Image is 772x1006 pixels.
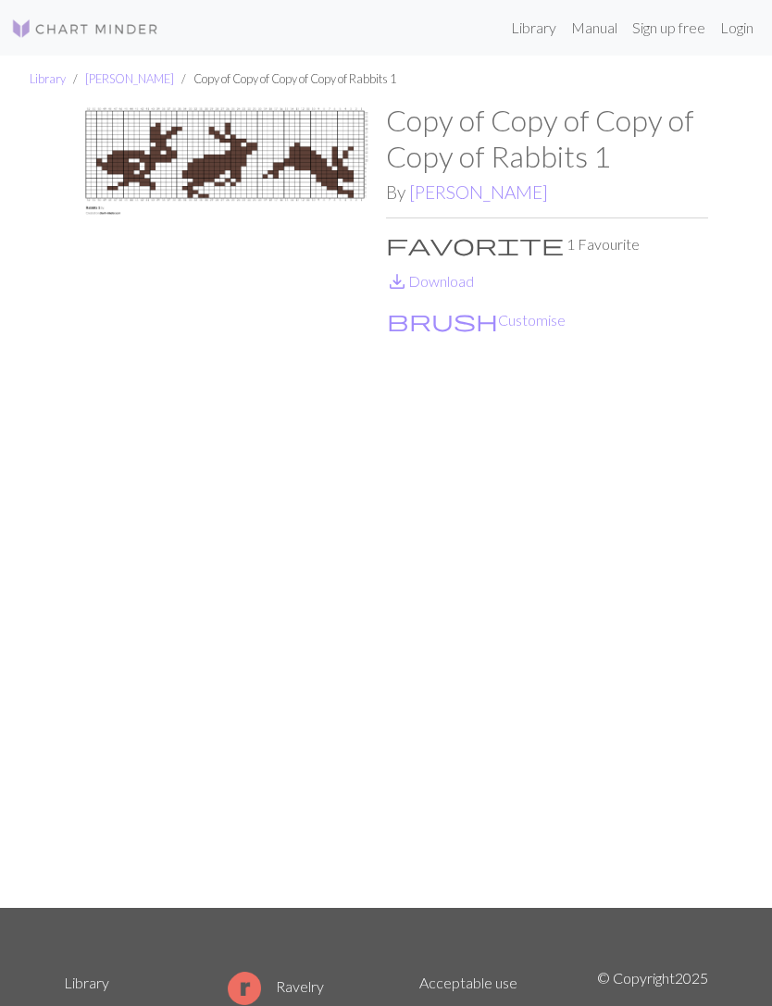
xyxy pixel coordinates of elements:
[625,9,713,46] a: Sign up free
[64,974,109,991] a: Library
[419,974,517,991] a: Acceptable use
[386,308,567,332] button: CustomiseCustomise
[713,9,761,46] a: Login
[228,972,261,1005] img: Ravelry logo
[386,233,564,255] i: Favourite
[386,272,474,290] a: DownloadDownload
[387,307,498,333] span: brush
[409,181,548,203] a: [PERSON_NAME]
[504,9,564,46] a: Library
[386,103,708,174] h1: Copy of Copy of Copy of Copy of Rabbits 1
[30,71,66,86] a: Library
[386,181,708,203] h2: By
[64,103,386,908] img: Rabbits 1
[386,233,708,255] p: 1 Favourite
[228,977,324,995] a: Ravelry
[174,70,396,88] li: Copy of Copy of Copy of Copy of Rabbits 1
[386,270,408,292] i: Download
[386,231,564,257] span: favorite
[386,268,408,294] span: save_alt
[564,9,625,46] a: Manual
[11,18,159,40] img: Logo
[387,309,498,331] i: Customise
[85,71,174,86] a: [PERSON_NAME]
